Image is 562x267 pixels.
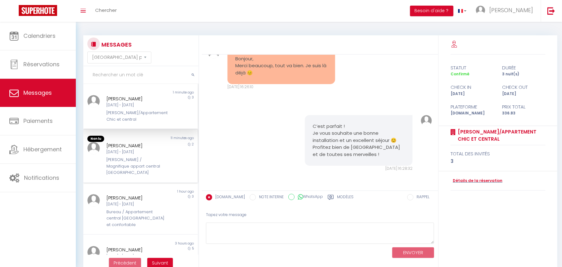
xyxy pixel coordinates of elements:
div: [PERSON_NAME] [106,142,165,149]
span: Paiements [23,117,53,125]
pre: C’est parfait ! Je vous souhaite une bonne installation et un excellent séjour 😊 Profitez bien de... [313,123,405,158]
input: Rechercher un mot clé [83,66,198,84]
div: durée [498,64,550,72]
div: [PERSON_NAME] [106,95,165,103]
div: Plateforme [447,103,498,111]
span: 2 [192,142,194,147]
span: Précédent [114,260,136,266]
div: [DATE] 16:26:10 [227,84,335,90]
div: [DOMAIN_NAME] [447,110,498,116]
img: ... [87,142,100,154]
div: Tapez votre message [206,207,434,223]
span: Calendriers [23,32,56,40]
div: 1 hour ago [140,189,198,194]
span: [PERSON_NAME] [489,6,533,14]
div: 3 hours ago [140,241,198,246]
div: check out [498,83,550,91]
pre: Bonjour, Merci beaucoup, tout va bien. Je suis là déjà 😊 [235,55,328,77]
div: check in [447,83,498,91]
img: ... [476,6,485,15]
div: [PERSON_NAME]/Appartement Chic et central [106,110,165,123]
img: logout [547,7,555,15]
div: [DATE] - [DATE] [106,201,165,207]
div: total des invités [451,150,545,158]
div: 3 [451,158,545,165]
span: 5 [192,246,194,251]
button: Besoin d'aide ? [410,6,453,16]
label: Modèles [337,194,354,202]
h3: MESSAGES [100,38,132,52]
span: Suivant [152,260,168,266]
div: [DATE] - [DATE] [106,254,165,259]
div: 3 nuit(s) [498,71,550,77]
span: 3 [192,95,194,100]
img: ... [87,194,100,207]
div: 1 minute ago [140,90,198,95]
span: Notifications [24,174,59,182]
div: 336.83 [498,110,550,116]
div: 11 minutes ago [140,136,198,142]
span: Réservations [23,60,60,68]
span: Messages [23,89,52,97]
span: 3 [192,194,194,199]
div: [DATE] 16:28:32 [305,166,413,172]
img: Super Booking [19,5,57,16]
label: [DOMAIN_NAME] [212,194,245,201]
img: ... [87,246,100,259]
div: [PERSON_NAME] / Magnifique appart central [GEOGRAPHIC_DATA] [106,157,165,176]
span: Non lu [87,136,104,142]
label: NOTE INTERNE [256,194,284,201]
span: Confirmé [451,71,469,77]
img: ... [421,115,432,126]
a: Détails de la réservation [451,178,502,184]
label: RAPPEL [413,194,429,201]
span: Hébergement [23,145,62,153]
img: ... [87,95,100,108]
label: WhatsApp [295,194,323,201]
a: [PERSON_NAME]/Appartement Chic et central [456,128,545,143]
div: [DATE] [498,91,550,97]
span: Chercher [95,7,117,13]
div: [DATE] - [DATE] [106,102,165,108]
div: [DATE] - [DATE] [106,149,165,155]
div: Bureau / Appartement central [GEOGRAPHIC_DATA] et confortable [106,209,165,228]
div: [PERSON_NAME] [106,246,165,254]
div: [DATE] [447,91,498,97]
button: ENVOYER [392,247,434,258]
div: [PERSON_NAME] [106,194,165,202]
div: statut [447,64,498,72]
div: Prix total [498,103,550,111]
